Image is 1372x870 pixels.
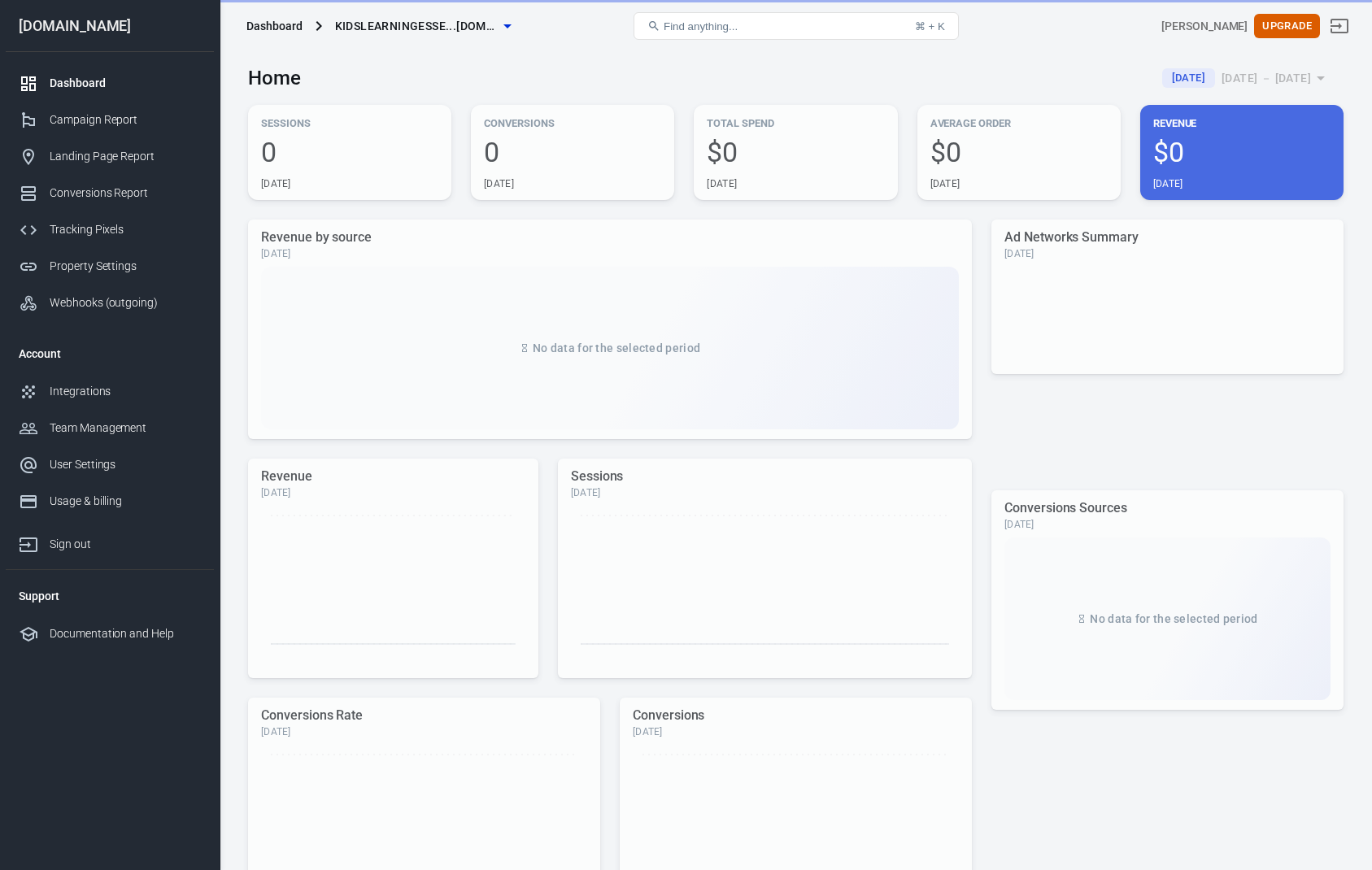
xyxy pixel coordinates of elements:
[50,148,201,165] div: Landing Page Report
[335,16,498,37] span: kidslearningessentials.com
[6,211,214,248] a: Tracking Pixels
[50,111,201,128] div: Campaign Report
[1161,18,1248,35] div: Account id: NtgCPd8J
[50,456,201,473] div: User Settings
[50,625,201,642] div: Documentation and Help
[50,383,201,400] div: Integrations
[664,20,738,33] span: Find anything...
[6,102,214,138] a: Campaign Report
[6,334,214,373] li: Account
[50,75,201,92] div: Dashboard
[6,19,214,33] div: [DOMAIN_NAME]
[1320,7,1359,46] a: Sign out
[50,493,201,510] div: Usage & billing
[6,410,214,446] a: Team Management
[50,294,201,311] div: Webhooks (outgoing)
[6,520,214,563] a: Sign out
[915,20,945,33] div: ⌘ + K
[634,12,959,40] button: Find anything...⌘ + K
[50,185,201,202] div: Conversions Report
[50,536,201,553] div: Sign out
[6,248,214,285] a: Property Settings
[50,221,201,238] div: Tracking Pixels
[6,576,214,616] li: Support
[329,11,517,41] button: kidslearningesse...[DOMAIN_NAME]
[6,175,214,211] a: Conversions Report
[246,18,303,34] div: Dashboard
[6,285,214,321] a: Webhooks (outgoing)
[6,446,214,483] a: User Settings
[6,483,214,520] a: Usage & billing
[6,138,214,175] a: Landing Page Report
[50,420,201,437] div: Team Management
[50,258,201,275] div: Property Settings
[1254,14,1320,39] button: Upgrade
[248,67,301,89] h3: Home
[6,373,214,410] a: Integrations
[6,65,214,102] a: Dashboard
